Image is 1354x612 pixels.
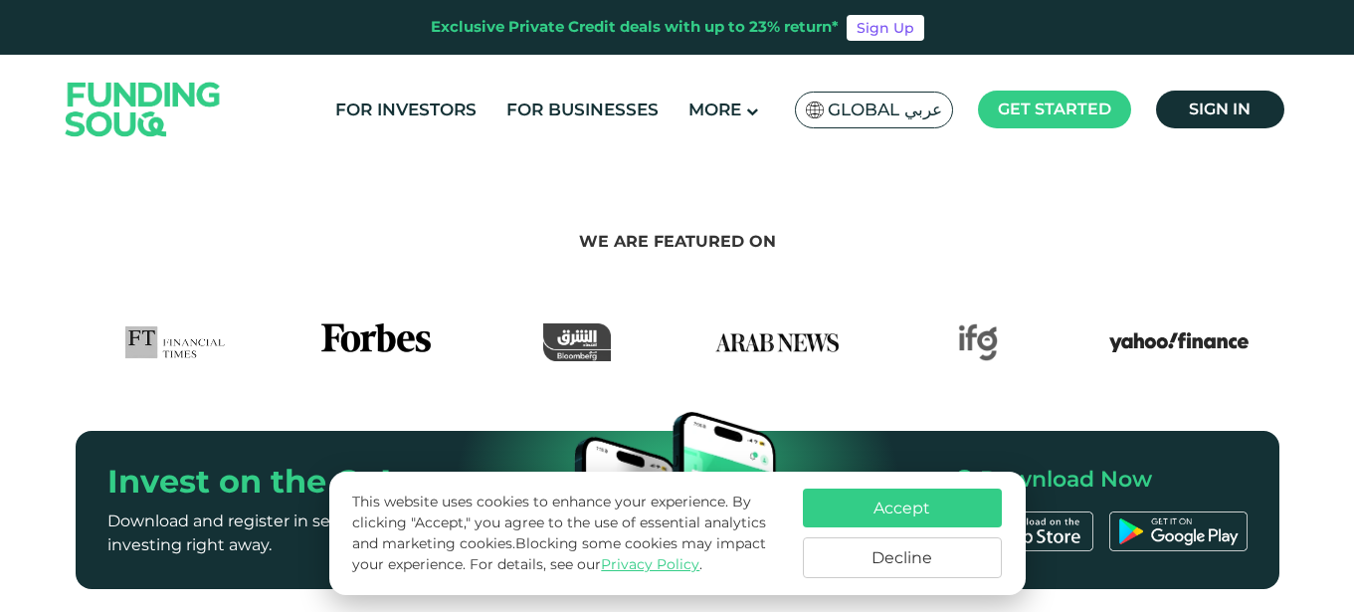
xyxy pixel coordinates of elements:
[470,555,702,573] span: For details, see our .
[501,94,664,126] a: For Businesses
[352,492,782,575] p: This website uses cookies to enhance your experience. By clicking "Accept," you agree to the use ...
[1156,91,1284,128] a: Sign in
[107,510,501,557] p: Download and register in seconds—start investing right away.
[125,323,226,361] img: FTLogo Logo
[431,16,839,39] div: Exclusive Private Credit deals with up to 23% return*
[828,99,942,121] span: Global عربي
[998,100,1111,118] span: Get started
[1189,100,1251,118] span: Sign in
[330,94,482,126] a: For Investors
[707,323,847,361] img: Arab News Logo
[958,323,998,361] img: IFG Logo
[579,232,776,251] span: We are featured on
[1109,323,1249,361] img: Yahoo Finance Logo
[543,323,611,361] img: Asharq Business Logo
[1109,511,1248,551] img: Google Play
[601,555,699,573] a: Privacy Policy
[980,466,1152,493] span: Download Now
[806,102,824,118] img: SA Flag
[352,534,766,573] span: Blocking some cookies may impact your experience.
[321,323,431,361] img: Forbes Logo
[107,462,390,501] span: Invest on the Go!
[688,100,741,119] span: More
[46,59,241,159] img: Logo
[803,537,1002,578] button: Decline
[803,489,1002,527] button: Accept
[847,15,924,41] a: Sign Up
